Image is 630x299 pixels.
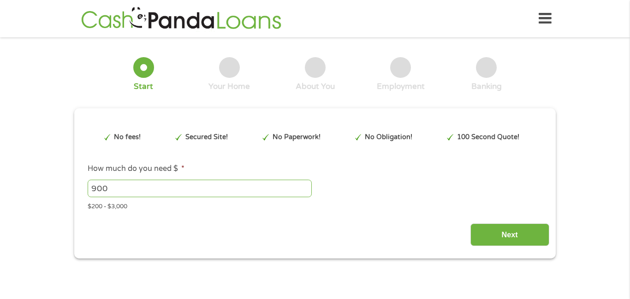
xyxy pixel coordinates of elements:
[134,82,153,92] div: Start
[296,82,335,92] div: About You
[114,132,141,142] p: No fees!
[365,132,412,142] p: No Obligation!
[457,132,519,142] p: 100 Second Quote!
[88,199,542,211] div: $200 - $3,000
[377,82,425,92] div: Employment
[208,82,250,92] div: Your Home
[78,6,284,32] img: GetLoanNow Logo
[471,82,502,92] div: Banking
[88,164,184,174] label: How much do you need $
[470,223,549,246] input: Next
[185,132,228,142] p: Secured Site!
[273,132,321,142] p: No Paperwork!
